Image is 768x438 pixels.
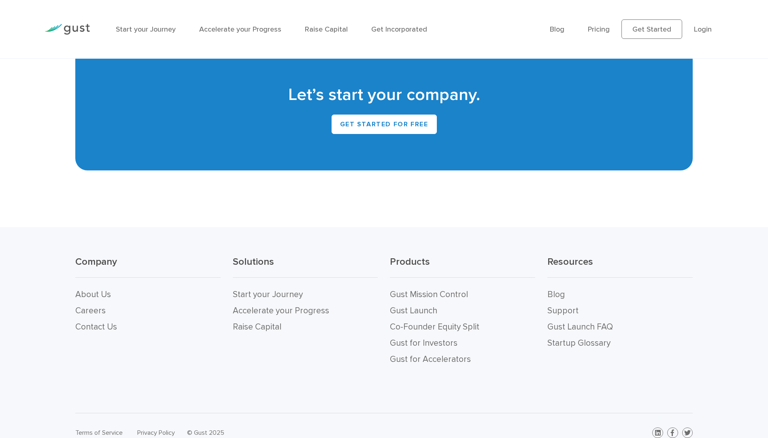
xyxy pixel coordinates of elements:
a: Privacy Policy [137,429,175,436]
a: Accelerate your Progress [199,25,281,34]
a: Careers [75,306,106,316]
a: Accelerate your Progress [233,306,329,316]
a: Contact Us [75,322,117,332]
a: Gust Launch [390,306,437,316]
img: Gust Logo [45,24,90,35]
a: Gust Mission Control [390,289,468,300]
a: Terms of Service [75,429,123,436]
a: Startup Glossary [547,338,611,348]
a: Start your Journey [233,289,303,300]
a: Raise Capital [233,322,281,332]
h3: Company [75,255,221,278]
a: Login [694,25,712,34]
a: Gust for Investors [390,338,457,348]
a: Pricing [588,25,610,34]
a: Get Started for Free [332,115,437,134]
a: Gust for Accelerators [390,354,471,364]
a: Get Started [621,19,682,39]
h3: Resources [547,255,693,278]
a: Support [547,306,579,316]
h2: Let’s start your company. [87,84,681,106]
a: Raise Capital [305,25,348,34]
a: Blog [547,289,565,300]
a: Get Incorporated [371,25,427,34]
a: Blog [550,25,564,34]
h3: Products [390,255,535,278]
a: Co-Founder Equity Split [390,322,479,332]
a: About Us [75,289,111,300]
a: Start your Journey [116,25,176,34]
a: Gust Launch FAQ [547,322,613,332]
h3: Solutions [233,255,378,278]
